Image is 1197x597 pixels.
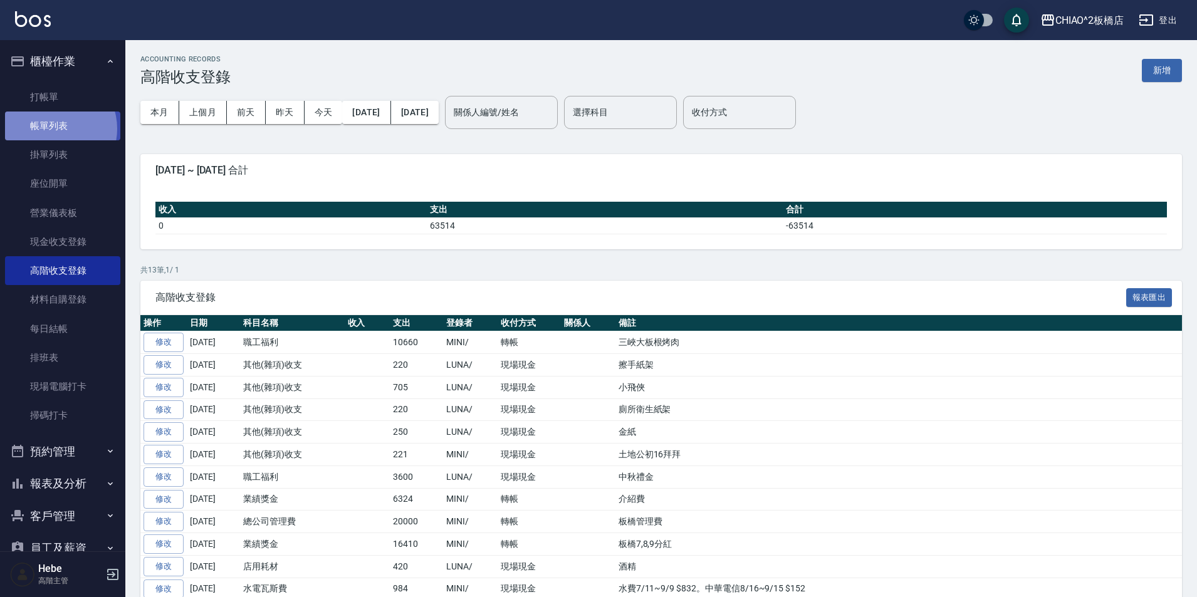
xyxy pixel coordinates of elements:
[187,398,240,421] td: [DATE]
[615,354,1182,376] td: 擦手紙架
[140,55,231,63] h2: ACCOUNTING RECORDS
[5,401,120,430] a: 掃碼打卡
[144,400,184,420] a: 修改
[561,315,615,331] th: 關係人
[187,421,240,444] td: [DATE]
[5,372,120,401] a: 現場電腦打卡
[155,291,1126,304] span: 高階收支登錄
[5,83,120,112] a: 打帳單
[443,465,498,488] td: LUNA/
[240,444,345,466] td: 其他(雜項)收支
[498,511,561,533] td: 轉帳
[498,533,561,556] td: 轉帳
[187,376,240,398] td: [DATE]
[140,101,179,124] button: 本月
[187,533,240,556] td: [DATE]
[391,101,439,124] button: [DATE]
[615,315,1182,331] th: 備註
[240,376,345,398] td: 其他(雜項)收支
[187,511,240,533] td: [DATE]
[443,354,498,376] td: LUNA/
[144,355,184,375] a: 修改
[5,314,120,343] a: 每日結帳
[498,331,561,354] td: 轉帳
[427,202,783,218] th: 支出
[240,354,345,376] td: 其他(雜項)收支
[498,488,561,511] td: 轉帳
[10,562,35,587] img: Person
[390,315,443,331] th: 支出
[390,533,443,556] td: 16410
[187,465,240,488] td: [DATE]
[144,557,184,576] a: 修改
[443,444,498,466] td: MINI/
[5,435,120,468] button: 預約管理
[1142,59,1182,82] button: 新增
[240,465,345,488] td: 職工福利
[187,488,240,511] td: [DATE]
[5,467,120,500] button: 報表及分析
[342,101,390,124] button: [DATE]
[390,511,443,533] td: 20000
[38,563,102,575] h5: Hebe
[240,555,345,578] td: 店用耗材
[5,256,120,285] a: 高階收支登錄
[390,354,443,376] td: 220
[783,217,1167,234] td: -63514
[240,398,345,421] td: 其他(雜項)收支
[498,465,561,488] td: 現場現金
[443,376,498,398] td: LUNA/
[615,488,1182,511] td: 介紹費
[1055,13,1124,28] div: CHIAO^2板橋店
[240,421,345,444] td: 其他(雜項)收支
[155,202,427,218] th: 收入
[227,101,266,124] button: 前天
[144,333,184,352] a: 修改
[144,512,184,531] a: 修改
[305,101,343,124] button: 今天
[615,555,1182,578] td: 酒精
[390,465,443,488] td: 3600
[615,331,1182,354] td: 三峽大板根烤肉
[179,101,227,124] button: 上個月
[443,533,498,556] td: MINI/
[144,490,184,509] a: 修改
[345,315,390,331] th: 收入
[240,488,345,511] td: 業績獎金
[266,101,305,124] button: 昨天
[5,285,120,314] a: 材料自購登錄
[498,444,561,466] td: 現場現金
[443,398,498,421] td: LUNA/
[5,227,120,256] a: 現金收支登錄
[240,511,345,533] td: 總公司管理費
[140,264,1182,276] p: 共 13 筆, 1 / 1
[140,315,187,331] th: 操作
[1126,291,1173,303] a: 報表匯出
[5,199,120,227] a: 營業儀表板
[390,444,443,466] td: 221
[390,376,443,398] td: 705
[187,354,240,376] td: [DATE]
[390,488,443,511] td: 6324
[1126,288,1173,308] button: 報表匯出
[498,398,561,421] td: 現場現金
[140,68,231,86] h3: 高階收支登錄
[783,202,1167,218] th: 合計
[498,555,561,578] td: 現場現金
[5,140,120,169] a: 掛單列表
[615,398,1182,421] td: 廁所衛生紙架
[615,376,1182,398] td: 小飛俠
[443,315,498,331] th: 登錄者
[155,164,1167,177] span: [DATE] ~ [DATE] 合計
[144,445,184,464] a: 修改
[155,217,427,234] td: 0
[443,555,498,578] td: LUNA/
[443,488,498,511] td: MINI/
[615,465,1182,488] td: 中秋禮金
[390,331,443,354] td: 10660
[144,534,184,554] a: 修改
[390,421,443,444] td: 250
[615,511,1182,533] td: 板橋管理費
[615,421,1182,444] td: 金紙
[187,444,240,466] td: [DATE]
